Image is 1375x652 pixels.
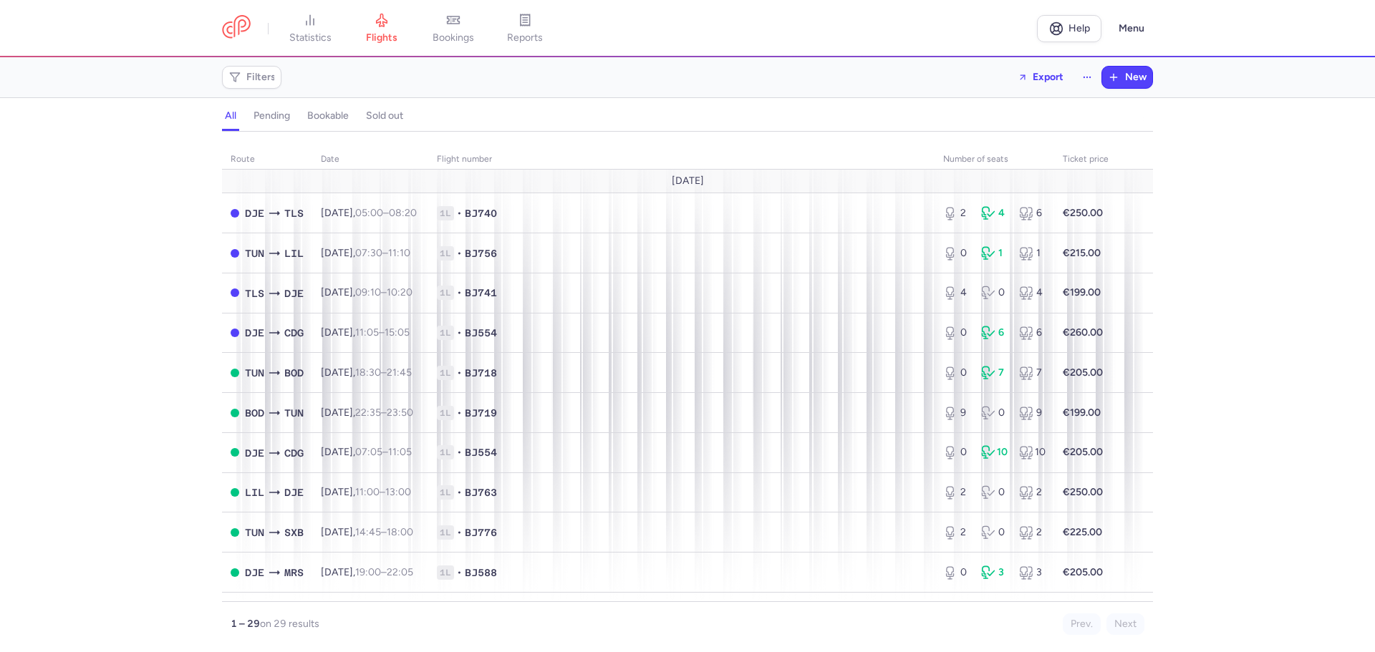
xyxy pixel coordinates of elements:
span: • [457,525,462,540]
span: Filters [246,72,276,83]
span: [DATE], [321,247,410,259]
span: DJE [245,325,264,341]
span: BJ554 [465,445,497,459]
span: – [355,247,410,259]
div: 7 [981,366,1008,380]
span: [DATE], [321,486,411,498]
span: SXB [284,525,304,540]
strong: €199.00 [1063,407,1101,419]
time: 13:00 [385,486,411,498]
span: New [1125,72,1147,83]
h4: bookable [307,110,349,122]
a: CitizenPlane red outlined logo [222,15,251,42]
button: New [1102,67,1152,88]
time: 10:20 [387,286,412,298]
span: • [457,485,462,500]
th: date [312,149,428,170]
span: [DATE], [321,566,413,578]
span: MRS [284,565,304,580]
span: • [457,326,462,340]
time: 07:05 [355,446,382,458]
div: 1 [981,246,1008,261]
span: – [355,407,413,419]
span: CDG [284,445,304,461]
span: – [355,326,410,339]
span: TLS [245,286,264,301]
time: 22:05 [387,566,413,578]
strong: €205.00 [1063,366,1103,379]
span: BJ718 [465,366,497,380]
span: [DATE], [321,446,412,458]
span: flights [366,31,397,44]
div: 0 [981,525,1008,540]
span: TUN [245,525,264,540]
button: Menu [1110,15,1153,42]
span: TLS [284,205,304,221]
span: – [355,286,412,298]
span: 1L [437,286,454,300]
span: [DATE], [321,326,410,339]
button: Next [1106,613,1144,635]
span: 1L [437,565,454,580]
span: [DATE] [672,175,704,187]
time: 09:10 [355,286,381,298]
strong: €260.00 [1063,326,1103,339]
button: Filters [223,67,281,88]
span: 1L [437,366,454,380]
a: reports [489,13,561,44]
div: 0 [943,445,970,459]
th: Ticket price [1054,149,1117,170]
span: BJ740 [465,206,497,220]
time: 15:05 [385,326,410,339]
span: DJE [284,286,304,301]
span: • [457,246,462,261]
span: BJ756 [465,246,497,261]
a: statistics [274,13,346,44]
span: [DATE], [321,286,412,298]
div: 0 [943,366,970,380]
span: • [457,206,462,220]
div: 2 [943,485,970,500]
span: • [457,406,462,420]
span: – [355,207,417,219]
span: 1L [437,406,454,420]
time: 21:45 [387,366,412,379]
span: BJ741 [465,286,497,300]
div: 2 [943,525,970,540]
div: 0 [981,485,1008,500]
div: 2 [1019,525,1046,540]
span: Export [1033,72,1063,82]
time: 19:00 [355,566,381,578]
div: 2 [1019,485,1046,500]
span: 1L [437,326,454,340]
h4: sold out [366,110,403,122]
span: [DATE], [321,207,417,219]
span: BJ776 [465,525,497,540]
span: bookings [433,31,474,44]
span: LIL [284,245,304,261]
h4: all [225,110,236,122]
span: [DATE], [321,407,413,419]
span: on 29 results [260,618,319,630]
time: 05:00 [355,207,383,219]
div: 6 [1019,326,1046,340]
span: BJ763 [465,485,497,500]
span: TUN [245,245,264,261]
time: 18:30 [355,366,381,379]
div: 10 [981,445,1008,459]
button: Prev. [1063,613,1101,635]
span: BJ554 [465,326,497,340]
span: • [457,445,462,459]
div: 10 [1019,445,1046,459]
span: BOD [284,365,304,381]
span: – [355,446,412,458]
strong: €250.00 [1063,486,1103,498]
span: statistics [289,31,332,44]
div: 6 [981,326,1008,340]
strong: €205.00 [1063,446,1103,458]
div: 2 [943,206,970,220]
strong: €199.00 [1063,286,1101,298]
span: TUN [245,365,264,381]
div: 3 [1019,565,1046,580]
time: 07:30 [355,247,382,259]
